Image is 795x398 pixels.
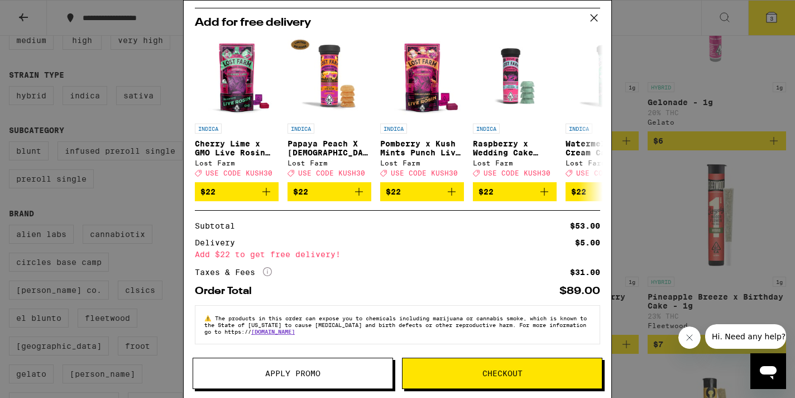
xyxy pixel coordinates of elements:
div: Subtotal [195,222,243,230]
button: Add to bag [380,182,464,201]
p: Pomberry x Kush Mints Punch Live Rosin Chews [380,139,464,157]
div: Lost Farm [473,159,557,167]
span: The products in this order can expose you to chemicals including marijuana or cannabis smoke, whi... [204,315,587,335]
div: Add $22 to get free delivery! [195,250,600,258]
iframe: Close message [678,326,701,349]
button: Checkout [402,358,602,389]
span: USE CODE KUSH30 [576,169,643,177]
span: $22 [571,187,586,196]
div: $53.00 [570,222,600,230]
h2: Add for free delivery [195,17,600,29]
button: Add to bag [288,182,371,201]
p: INDICA [566,124,592,134]
span: USE CODE KUSH30 [205,169,272,177]
p: Watermelon x Ice Cream Cake Live Rosin Gummies [566,139,649,157]
img: Lost Farm - Cherry Lime x GMO Live Rosin Chews [195,34,279,118]
div: Order Total [195,286,260,296]
img: Lost Farm - Raspberry x Wedding Cake Live Resin Gummies [473,34,557,118]
div: Lost Farm [288,159,371,167]
span: $22 [386,187,401,196]
div: Taxes & Fees [195,267,272,277]
span: USE CODE KUSH30 [483,169,550,177]
div: $89.00 [559,286,600,296]
div: Lost Farm [566,159,649,167]
a: Open page for Papaya Peach X Hindu Kush Resin 100mg from Lost Farm [288,34,371,182]
p: INDICA [288,124,314,134]
iframe: Message from company [705,324,786,349]
div: Lost Farm [380,159,464,167]
div: $5.00 [575,239,600,247]
a: Open page for Cherry Lime x GMO Live Rosin Chews from Lost Farm [195,34,279,182]
button: Add to bag [566,182,649,201]
button: Add to bag [195,182,279,201]
div: Delivery [195,239,243,247]
span: USE CODE KUSH30 [298,169,365,177]
p: Cherry Lime x GMO Live Rosin Chews [195,139,279,157]
p: INDICA [473,124,500,134]
p: Raspberry x Wedding Cake Live Resin Gummies [473,139,557,157]
iframe: Button to launch messaging window [750,353,786,389]
span: $22 [200,187,215,196]
span: Apply Promo [265,369,320,377]
button: Apply Promo [193,358,393,389]
span: ⚠️ [204,315,215,321]
button: Add to bag [473,182,557,201]
img: Lost Farm - Watermelon x Ice Cream Cake Live Rosin Gummies [566,34,649,118]
span: USE CODE KUSH30 [391,169,458,177]
div: Lost Farm [195,159,279,167]
span: Checkout [482,369,523,377]
img: Lost Farm - Pomberry x Kush Mints Punch Live Rosin Chews [380,34,464,118]
a: Open page for Pomberry x Kush Mints Punch Live Rosin Chews from Lost Farm [380,34,464,182]
span: $22 [293,187,308,196]
div: $31.00 [570,268,600,276]
a: Open page for Raspberry x Wedding Cake Live Resin Gummies from Lost Farm [473,34,557,182]
span: $22 [478,187,494,196]
img: Lost Farm - Papaya Peach X Hindu Kush Resin 100mg [288,34,371,118]
a: [DOMAIN_NAME] [251,328,295,335]
p: INDICA [380,124,407,134]
a: Open page for Watermelon x Ice Cream Cake Live Rosin Gummies from Lost Farm [566,34,649,182]
p: Papaya Peach X [DEMOGRAPHIC_DATA] Kush Resin 100mg [288,139,371,157]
